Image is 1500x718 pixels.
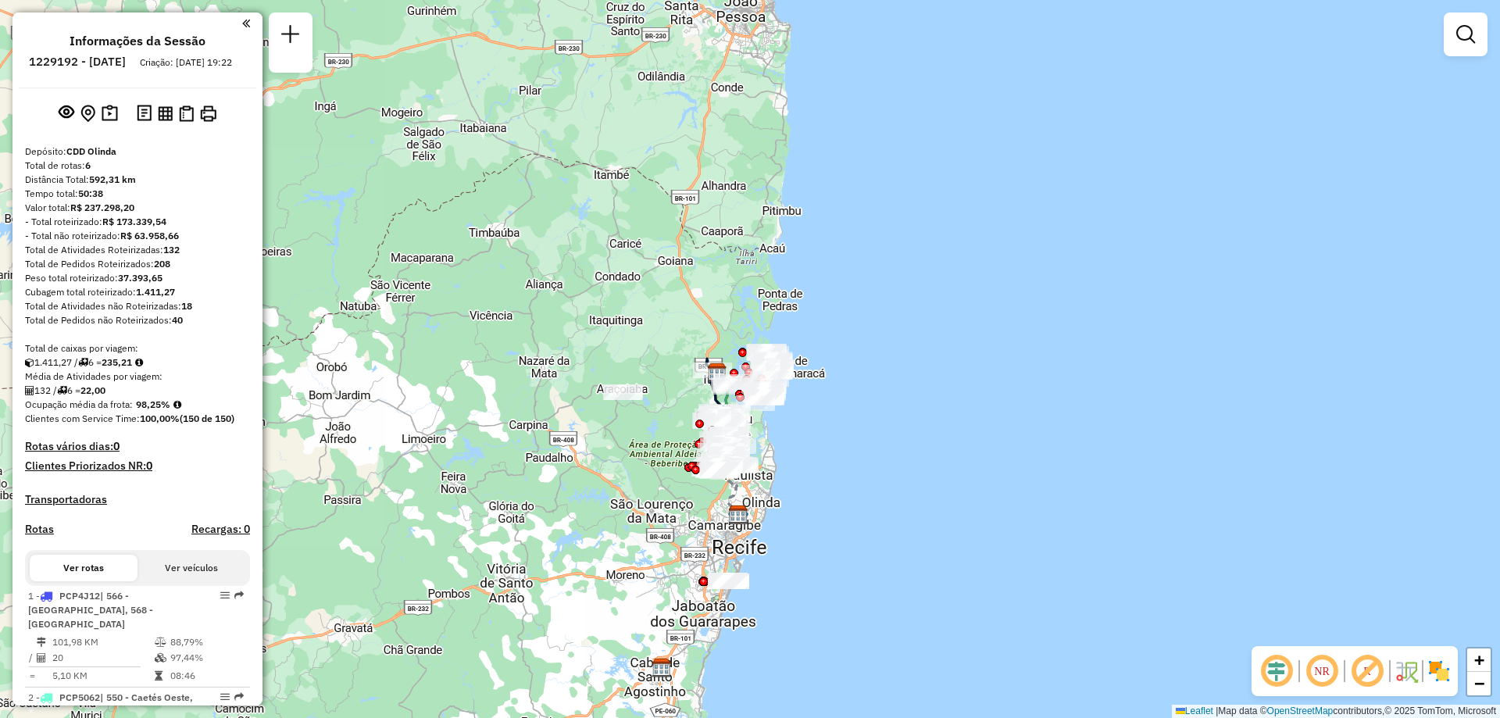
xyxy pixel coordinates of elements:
[55,101,77,126] button: Exibir sessão original
[25,413,140,424] span: Clientes com Service Time:
[1474,673,1484,693] span: −
[25,384,250,398] div: 132 / 6 =
[1303,652,1341,690] span: Ocultar NR
[1467,672,1491,695] a: Zoom out
[180,413,234,424] strong: (150 de 150)
[30,555,137,581] button: Ver rotas
[170,634,244,650] td: 88,79%
[170,668,244,684] td: 08:46
[78,188,103,199] strong: 50:38
[25,440,250,453] h4: Rotas vários dias:
[1172,705,1500,718] div: Map data © contributors,© 2025 TomTom, Microsoft
[25,271,250,285] div: Peso total roteirizado:
[28,590,153,630] span: 1 -
[52,634,154,650] td: 101,98 KM
[28,590,153,630] span: | 566 - [GEOGRAPHIC_DATA], 568 - [GEOGRAPHIC_DATA]
[77,102,98,126] button: Centralizar mapa no depósito ou ponto de apoio
[25,229,250,243] div: - Total não roteirizado:
[197,102,220,125] button: Imprimir Rotas
[699,458,738,473] div: Atividade não roteirizada - FELIX COMERCIO DE AL
[25,493,250,506] h4: Transportadoras
[80,384,105,396] strong: 22,00
[66,145,116,157] strong: CDD Olinda
[78,358,88,367] i: Total de rotas
[701,462,740,477] div: Atividade não roteirizada - CLAUDIA ISABELA DE
[25,215,250,229] div: - Total roteirizado:
[134,55,238,70] div: Criação: [DATE] 19:22
[136,398,170,410] strong: 98,25%
[134,102,155,126] button: Logs desbloquear sessão
[25,187,250,201] div: Tempo total:
[25,159,250,173] div: Total de rotas:
[1258,652,1295,690] span: Ocultar deslocamento
[603,384,642,400] div: Atividade não roteirizada - LUCAS BARBOSA DE FAR
[28,691,193,717] span: | 550 - Caetés Oeste, 551 - [GEOGRAPHIC_DATA]
[25,201,250,215] div: Valor total:
[25,299,250,313] div: Total de Atividades não Roteirizadas:
[37,653,46,663] i: Total de Atividades
[709,573,748,589] div: Atividade não roteirizada - FCA ALIMENTOS LTDA
[1394,659,1419,684] img: Fluxo de ruas
[137,555,245,581] button: Ver veículos
[1474,650,1484,670] span: +
[191,523,250,536] h4: Recargas: 0
[163,244,180,255] strong: 132
[155,671,162,680] i: Tempo total em rota
[136,286,175,298] strong: 1.411,27
[25,313,250,327] div: Total de Pedidos não Roteirizados:
[113,439,120,453] strong: 0
[708,573,747,589] div: Atividade não roteirizada - FAST RESTAURANTES LT
[1267,705,1334,716] a: OpenStreetMap
[25,523,54,536] a: Rotas
[85,159,91,171] strong: 6
[154,258,170,270] strong: 208
[25,370,250,384] div: Média de Atividades por viagem:
[52,650,154,666] td: 20
[70,202,134,213] strong: R$ 237.298,20
[176,102,197,125] button: Visualizar Romaneio
[25,243,250,257] div: Total de Atividades Roteirizadas:
[155,102,176,123] button: Visualizar relatório de Roteirização
[29,55,126,69] h6: 1229192 - [DATE]
[25,386,34,395] i: Total de Atividades
[25,398,133,410] span: Ocupação média da frota:
[59,590,100,602] span: PCP4J12
[155,638,166,647] i: % de utilização do peso
[25,459,250,473] h4: Clientes Priorizados NR:
[220,692,230,702] em: Opções
[118,272,162,284] strong: 37.393,65
[707,363,727,383] img: CDI Pernambuco
[700,463,739,478] div: Atividade não roteirizada - EDNALDO EUFRASIO DE
[52,668,154,684] td: 5,10 KM
[140,413,180,424] strong: 100,00%
[1176,705,1213,716] a: Leaflet
[102,216,166,227] strong: R$ 173.339,54
[25,341,250,355] div: Total de caixas por viagem:
[709,573,748,588] div: Atividade não roteirizada - BK BRASIL OPERACAO E
[1467,648,1491,672] a: Zoom in
[25,285,250,299] div: Cubagem total roteirizado:
[25,355,250,370] div: 1.411,27 / 6 =
[728,505,748,525] img: CDD Olinda
[135,358,143,367] i: Meta Caixas/viagem: 220,92 Diferença: 14,29
[155,653,166,663] i: % de utilização da cubagem
[1427,659,1452,684] img: Exibir/Ocultar setores
[57,386,67,395] i: Total de rotas
[170,650,244,666] td: 97,44%
[220,591,230,600] em: Opções
[37,638,46,647] i: Distância Total
[1450,19,1481,50] a: Exibir filtros
[89,173,136,185] strong: 592,31 km
[234,692,244,702] em: Rota exportada
[25,145,250,159] div: Depósito:
[59,691,100,703] span: PCP5062
[242,14,250,32] a: Clique aqui para minimizar o painel
[28,668,36,684] td: =
[172,314,183,326] strong: 40
[146,459,152,473] strong: 0
[181,300,192,312] strong: 18
[98,102,121,126] button: Painel de Sugestão
[120,230,179,241] strong: R$ 63.958,66
[699,463,738,479] div: Atividade não roteirizada - CIARA BARBOSA DE AGU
